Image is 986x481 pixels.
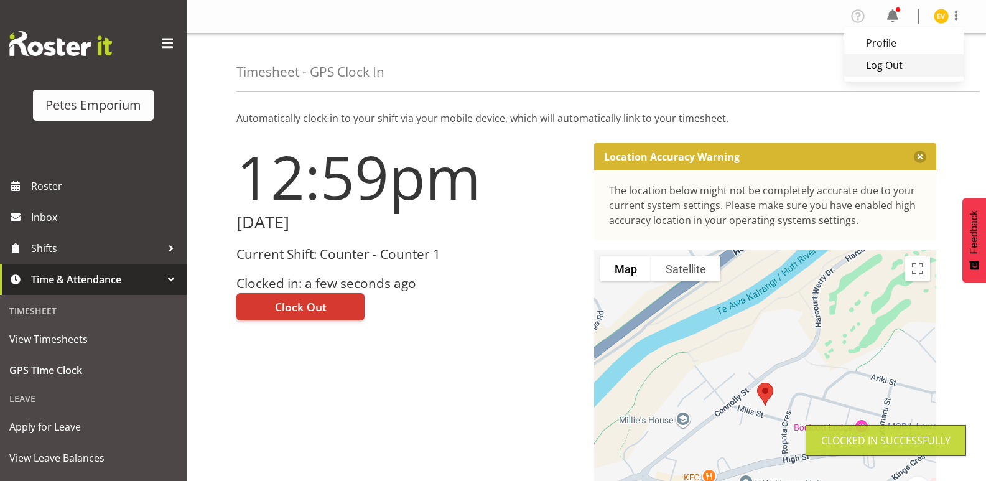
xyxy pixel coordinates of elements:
button: Show street map [600,256,651,281]
img: eva-vailini10223.jpg [934,9,949,24]
h1: 12:59pm [236,143,579,210]
h4: Timesheet - GPS Clock In [236,65,384,79]
button: Clock Out [236,293,365,320]
div: The location below might not be completely accurate due to your current system settings. Please m... [609,183,922,228]
button: Close message [914,151,926,163]
span: Clock Out [275,299,327,315]
h3: Current Shift: Counter - Counter 1 [236,247,579,261]
h3: Clocked in: a few seconds ago [236,276,579,291]
h2: [DATE] [236,213,579,232]
div: Leave [3,386,184,411]
p: Location Accuracy Warning [604,151,740,163]
span: View Timesheets [9,330,177,348]
span: Roster [31,177,180,195]
button: Show satellite imagery [651,256,720,281]
span: View Leave Balances [9,449,177,467]
img: Rosterit website logo [9,31,112,56]
a: GPS Time Clock [3,355,184,386]
div: Petes Emporium [45,96,141,114]
a: View Timesheets [3,324,184,355]
button: Feedback - Show survey [962,198,986,283]
span: GPS Time Clock [9,361,177,380]
div: Clocked in Successfully [821,433,951,448]
a: Apply for Leave [3,411,184,442]
button: Toggle fullscreen view [905,256,930,281]
div: Timesheet [3,298,184,324]
span: Feedback [969,210,980,254]
a: Log Out [844,54,964,77]
span: Time & Attendance [31,270,162,289]
a: View Leave Balances [3,442,184,474]
a: Profile [844,32,964,54]
span: Shifts [31,239,162,258]
p: Automatically clock-in to your shift via your mobile device, which will automatically link to you... [236,111,936,126]
span: Inbox [31,208,180,226]
span: Apply for Leave [9,418,177,436]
